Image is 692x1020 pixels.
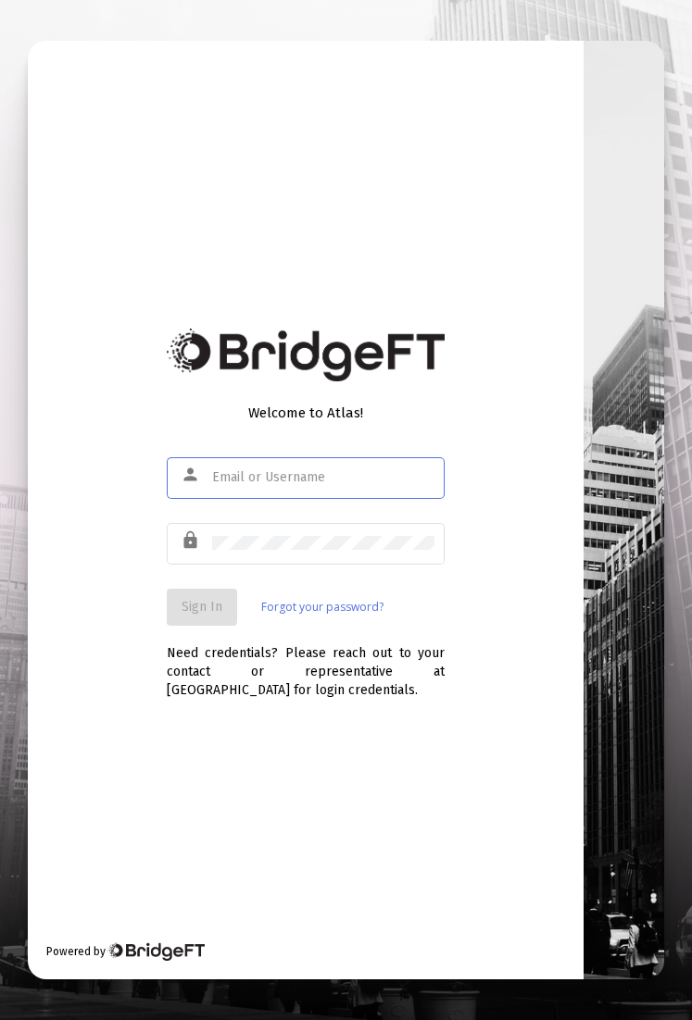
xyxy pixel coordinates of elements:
mat-icon: person [181,464,203,486]
span: Sign In [182,599,222,615]
div: Welcome to Atlas! [167,404,445,422]
a: Forgot your password? [261,598,384,616]
input: Email or Username [212,470,434,485]
img: Bridge Financial Technology Logo [107,942,205,961]
div: Need credentials? Please reach out to your contact or representative at [GEOGRAPHIC_DATA] for log... [167,626,445,700]
mat-icon: lock [181,529,203,552]
img: Bridge Financial Technology Logo [167,329,445,381]
button: Sign In [167,589,237,626]
div: Powered by [46,942,205,961]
